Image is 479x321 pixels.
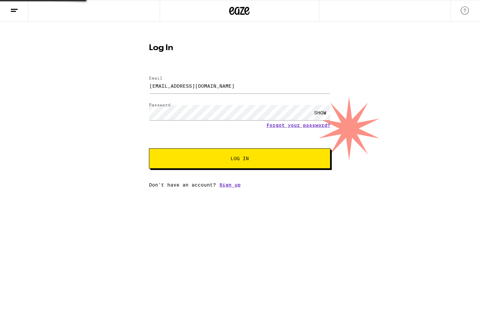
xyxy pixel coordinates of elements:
span: Log In [231,156,249,161]
span: Hi. Need any help? [4,5,49,10]
a: Sign up [219,182,241,188]
input: Email [149,78,330,93]
a: Forgot your password? [266,123,330,128]
div: SHOW [310,105,330,120]
button: Log In [149,148,330,169]
div: Don't have an account? [149,182,330,188]
h1: Log In [149,44,330,52]
label: Email [149,76,162,80]
label: Password [149,103,171,107]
